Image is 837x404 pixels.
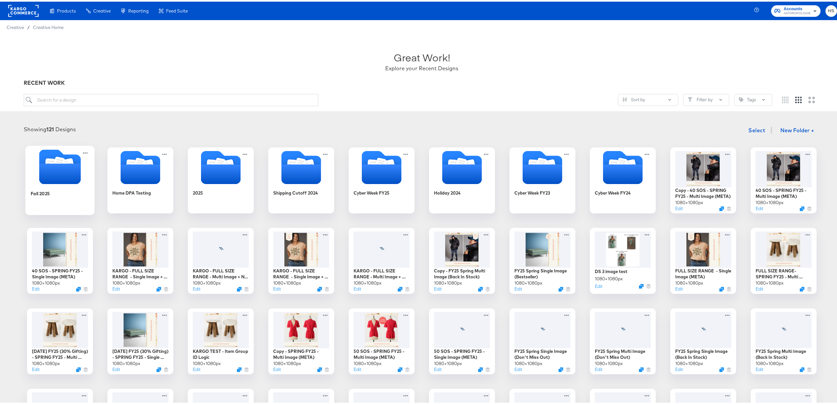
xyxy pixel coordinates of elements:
[756,198,784,204] div: 1080 × 1080 px
[157,285,161,290] button: Duplicate
[112,188,151,195] div: Home DPA Testing
[800,285,804,290] svg: Duplicate
[675,266,731,278] div: FULL SIZE RANGE - Single Image (META)
[559,285,563,290] svg: Duplicate
[675,284,683,291] button: Edit
[719,366,724,370] button: Duplicate
[188,307,254,373] div: KARGO TEST - Item Group ID Logic1080×1080pxEditDuplicate
[675,359,703,365] div: 1080 × 1080 px
[193,347,249,359] div: KARGO TEST - Item Group ID Logic
[32,359,60,365] div: 1080 × 1080 px
[27,226,93,292] div: 40 SOS - SPRING FY25 - Single Image (META)1080×1080pxEditDuplicate
[24,23,33,28] span: /
[514,266,570,278] div: FY25 Spring Single Image (Bestseller)
[57,7,76,12] span: Products
[349,149,415,182] svg: Folder
[112,266,168,278] div: KARGO - FULL SIZE RANGE - Single Image + No Badge (META)
[756,266,812,278] div: FULL SIZE RANGE- SPRING FY25 - Multi Image (META)
[273,365,281,371] button: Edit
[32,284,40,291] button: Edit
[31,189,50,195] div: Fall 2025
[478,285,483,290] svg: Duplicate
[618,92,678,104] button: SlidersSort by
[107,226,173,292] div: KARGO - FULL SIZE RANGE - Single Image + No Badge (META)1080×1080pxEditDuplicate
[688,96,692,100] svg: Filter
[739,96,743,100] svg: Tag
[719,205,724,209] svg: Duplicate
[751,307,817,373] div: FY25 Spring Multi Image (Back In Stock)1080×1080pxEditDuplicate
[237,366,242,370] svg: Duplicate
[268,146,334,212] div: Shipping Cutoff 2024
[76,285,81,290] button: Duplicate
[193,188,203,195] div: 2025
[33,23,64,28] span: Creative Home
[32,266,88,278] div: 40 SOS - SPRING FY25 - Single Image (META)
[193,365,200,371] button: Edit
[128,7,149,12] span: Reporting
[268,307,334,373] div: Copy - SPRING FY25 - Multi Image (META)1080×1080pxEditDuplicate
[509,226,575,292] div: FY25 Spring Single Image (Bestseller)1080×1080pxEditDuplicate
[268,149,334,182] svg: Folder
[748,124,765,133] span: Select
[193,359,221,365] div: 1080 × 1080 px
[756,278,784,285] div: 1080 × 1080 px
[354,347,410,359] div: 50 SOS - SPRING FY25 - Multi Image (META)
[434,188,461,195] div: Holiday 2024
[354,359,382,365] div: 1080 × 1080 px
[193,284,200,291] button: Edit
[112,284,120,291] button: Edit
[800,366,804,370] svg: Duplicate
[756,359,784,365] div: 1080 × 1080 px
[32,365,40,371] button: Edit
[273,359,301,365] div: 1080 × 1080 px
[317,285,322,290] svg: Duplicate
[639,366,644,370] svg: Duplicate
[434,359,462,365] div: 1080 × 1080 px
[76,366,81,370] svg: Duplicate
[112,359,140,365] div: 1080 × 1080 px
[670,226,736,292] div: FULL SIZE RANGE - Single Image (META)1080×1080pxEditDuplicate
[354,266,410,278] div: KARGO - FULL SIZE RANGE - Multi Image + Badge (META)
[434,347,490,359] div: 50 SOS - SPRING FY25 - Single Image (META)
[514,347,570,359] div: FY25 Spring Single Image (Don't Miss Out)
[719,285,724,290] svg: Duplicate
[398,285,402,290] button: Duplicate
[675,198,703,204] div: 1080 × 1080 px
[193,278,221,285] div: 1080 × 1080 px
[828,6,834,13] span: HS
[595,347,651,359] div: FY25 Spring Multi Image (Don't Miss Out)
[107,146,173,212] div: Home DPA Testing
[771,4,821,15] button: AccountsANTHROPOLOGIE
[107,307,173,373] div: [DATE] FY25 (30% Gifting) - SPRING FY25 - Single Image (META)1080×1080pxEditDuplicate
[24,92,318,105] input: Search for a design
[385,63,458,71] div: Explore your Recent Designs
[349,307,415,373] div: 50 SOS - SPRING FY25 - Multi Image (META)1080×1080pxEditDuplicate
[595,282,602,288] button: Edit
[675,347,731,359] div: FY25 Spring Single Image (Back In Stock)
[349,226,415,292] div: KARGO - FULL SIZE RANGE - Multi Image + Badge (META)1080×1080pxEditDuplicate
[639,282,644,287] svg: Duplicate
[825,4,837,15] button: HS
[590,149,656,182] svg: Folder
[734,92,772,104] button: TagTags
[756,347,812,359] div: FY25 Spring Multi Image (Back In Stock)
[317,366,322,370] button: Duplicate
[354,284,361,291] button: Edit
[622,96,627,100] svg: Sliders
[7,23,24,28] span: Creative
[559,366,563,370] svg: Duplicate
[354,278,382,285] div: 1080 × 1080 px
[683,92,729,104] button: FilterFilter by
[795,95,802,102] svg: Medium grid
[670,146,736,212] div: Copy - 40 SOS - SPRING FY25 - Multi Image (META)1080×1080pxEditDuplicate
[595,359,623,365] div: 1080 × 1080 px
[746,122,768,135] button: Select
[354,365,361,371] button: Edit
